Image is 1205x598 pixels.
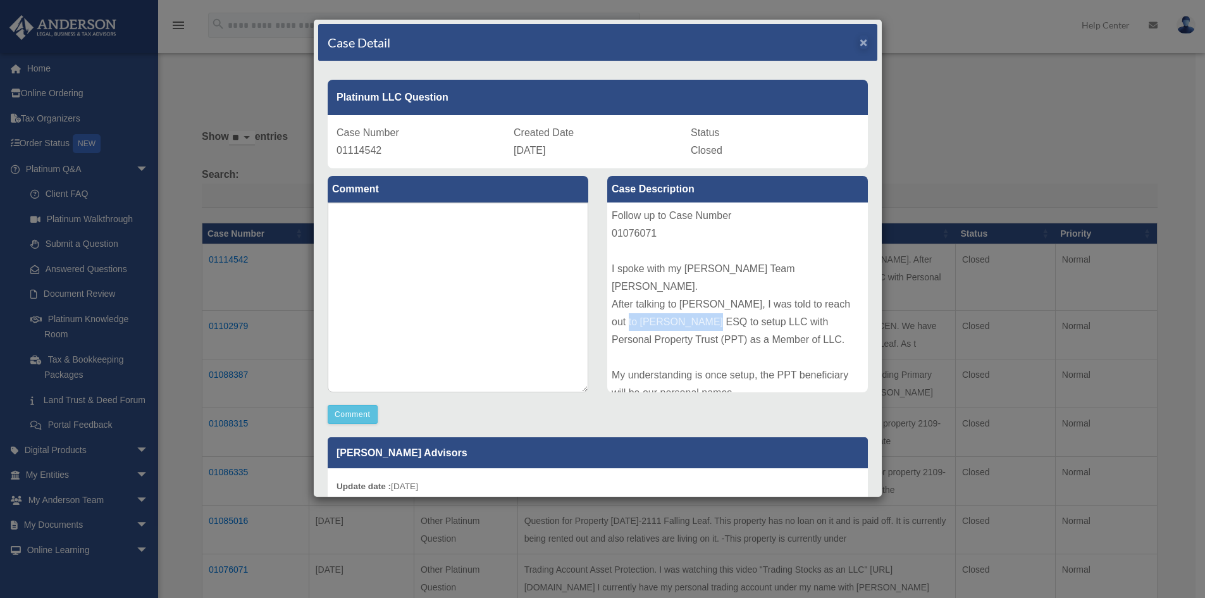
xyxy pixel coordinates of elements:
[328,34,390,51] h4: Case Detail
[328,176,588,202] label: Comment
[514,145,545,156] span: [DATE]
[328,405,378,424] button: Comment
[860,35,868,49] span: ×
[337,482,418,491] small: [DATE]
[328,80,868,115] div: Platinum LLC Question
[337,127,399,138] span: Case Number
[337,482,391,491] b: Update date :
[328,437,868,468] p: [PERSON_NAME] Advisors
[860,35,868,49] button: Close
[691,145,722,156] span: Closed
[337,145,381,156] span: 01114542
[514,127,574,138] span: Created Date
[691,127,719,138] span: Status
[607,176,868,202] label: Case Description
[607,202,868,392] div: Follow up to Case Number 01076071 I spoke with my [PERSON_NAME] Team [PERSON_NAME]. After talking...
